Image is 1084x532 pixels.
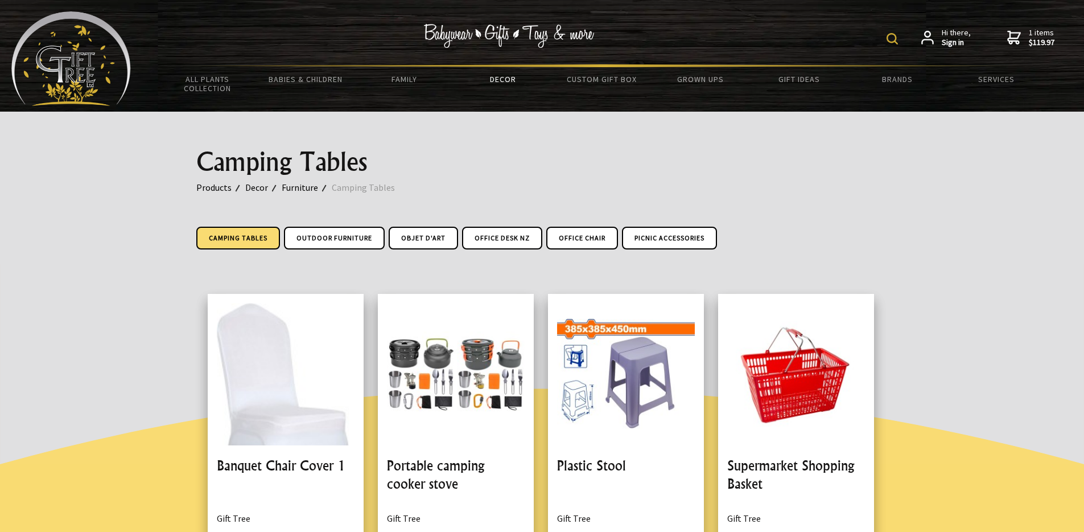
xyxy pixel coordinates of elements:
a: Picnic Accessories [622,227,717,249]
a: Furniture [282,180,332,195]
a: Decor [245,180,282,195]
a: 1 items$119.97 [1007,28,1054,48]
span: 1 items [1029,27,1054,48]
a: Objet d'art [389,227,458,249]
a: Brands [848,67,947,91]
img: product search [887,33,898,44]
strong: $119.97 [1029,38,1054,48]
a: Babies & Children [257,67,355,91]
a: Office Chair [546,227,618,249]
span: Hi there, [942,28,971,48]
a: Grown Ups [651,67,749,91]
a: Services [947,67,1045,91]
a: All Plants Collection [158,67,257,100]
strong: Sign in [942,38,971,48]
a: Products [196,180,245,195]
a: Camping Tables [196,227,280,249]
a: Camping Tables [332,180,409,195]
h1: Camping Tables [196,148,888,175]
a: Family [355,67,454,91]
a: Decor [454,67,552,91]
img: Babyware - Gifts - Toys and more... [11,11,131,106]
a: Gift Ideas [749,67,848,91]
a: Custom Gift Box [553,67,651,91]
img: Babywear - Gifts - Toys & more [423,24,594,48]
a: Office Desk NZ [462,227,542,249]
a: Outdoor Furniture [284,227,385,249]
a: Hi there,Sign in [921,28,971,48]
